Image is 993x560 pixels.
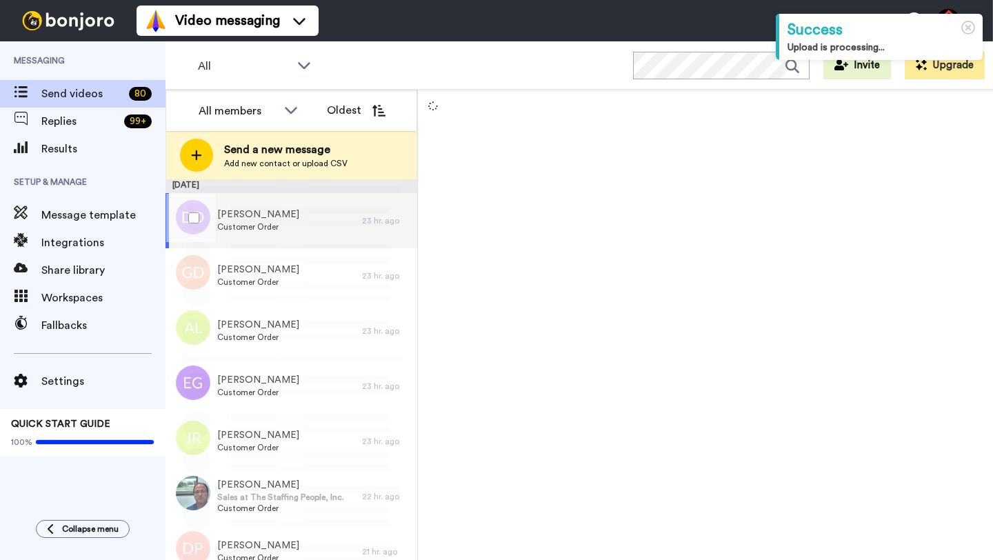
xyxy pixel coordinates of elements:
span: Customer Order [217,221,299,232]
div: Upload is processing... [788,41,974,54]
span: Customer Order [217,387,299,398]
span: [PERSON_NAME] [217,318,299,332]
span: Customer Order [217,277,299,288]
img: eg.png [176,366,210,400]
span: Customer Order [217,332,299,343]
div: 21 hr. ago [362,546,410,557]
span: [PERSON_NAME] [217,539,299,552]
span: Customer Order [217,442,299,453]
span: Sales at The Staffing People, Inc. [217,492,344,503]
span: Share library [41,262,165,279]
img: gd.png [176,255,210,290]
span: Message template [41,207,165,223]
span: Video messaging [175,11,280,30]
span: 100% [11,437,32,448]
div: 80 [129,87,152,101]
span: Results [41,141,165,157]
span: [PERSON_NAME] [217,263,299,277]
span: All [198,58,290,74]
span: Send videos [41,86,123,102]
div: All members [199,103,277,119]
div: 23 hr. ago [362,215,410,226]
span: [PERSON_NAME] [217,373,299,387]
span: [PERSON_NAME] [217,208,299,221]
span: Settings [41,373,165,390]
img: vm-color.svg [145,10,167,32]
button: Oldest [317,97,396,124]
span: Fallbacks [41,317,165,334]
div: Success [788,19,974,41]
button: Upgrade [905,52,985,79]
span: Collapse menu [62,523,119,534]
span: Replies [41,113,119,130]
span: Customer Order [217,503,344,514]
div: 23 hr. ago [362,326,410,337]
span: QUICK START GUIDE [11,419,110,429]
button: Collapse menu [36,520,130,538]
div: 23 hr. ago [362,270,410,281]
img: jr.png [176,421,210,455]
img: bj-logo-header-white.svg [17,11,120,30]
span: [PERSON_NAME] [217,428,299,442]
div: 99 + [124,114,152,128]
span: Add new contact or upload CSV [224,158,348,169]
span: Send a new message [224,141,348,158]
img: ed8984de-03b5-4802-8cee-891ec033152f.jpg [176,476,210,510]
button: Invite [823,52,891,79]
span: [PERSON_NAME] [217,478,344,492]
div: [DATE] [165,179,417,193]
div: 23 hr. ago [362,381,410,392]
div: 23 hr. ago [362,436,410,447]
span: Workspaces [41,290,165,306]
img: al.png [176,310,210,345]
span: Integrations [41,234,165,251]
div: 22 hr. ago [362,491,410,502]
